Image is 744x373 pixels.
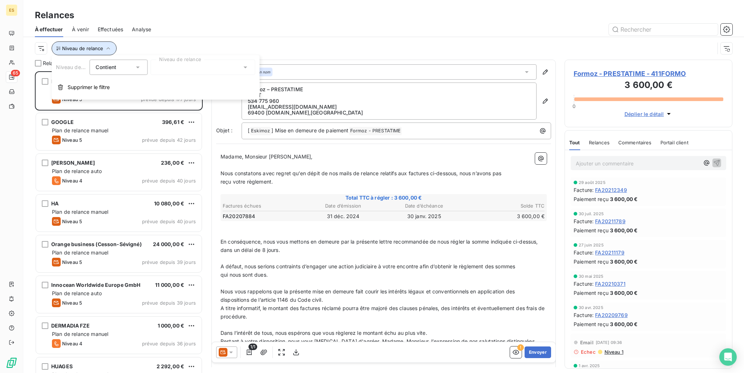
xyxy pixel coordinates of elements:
[162,119,184,125] span: 396,61 €
[384,202,464,210] th: Date d’échéance
[595,186,627,194] span: FA20212349
[221,238,538,245] span: En conséquence, nous vous mettons en demeure par la présente lettre recommandée de nous régler la...
[574,249,594,256] span: Facture :
[574,289,608,297] span: Paiement reçu
[62,341,82,346] span: Niveau 4
[62,259,82,265] span: Niveau 5
[52,41,117,55] button: Niveau de relance
[216,127,232,133] span: Objet :
[579,212,604,216] span: 30 juil. 2025
[248,110,530,116] p: 69400 [DOMAIN_NAME] , [GEOGRAPHIC_DATA]
[6,4,17,16] div: ES
[579,305,603,310] span: 30 avr. 2025
[221,247,280,253] span: dans un délai de 8 jours.
[222,194,546,201] span: Total TTC à régler : 3 600,00 €
[248,98,530,104] p: 534 775 960
[574,217,594,225] span: Facture :
[595,249,624,256] span: FA20211179
[68,84,110,91] span: Supprimer le filtre
[221,305,546,320] span: A titre informatif, le montant des factures réclamé pourra être majoré des clauses pénales, des i...
[569,140,580,145] span: Tout
[52,290,102,296] span: Plan de relance auto
[51,78,108,84] span: Formoz - PRESTATIME
[579,180,606,185] span: 29 août 2025
[35,26,63,33] span: À effectuer
[719,348,737,366] div: Open Intercom Messenger
[62,137,82,143] span: Niveau 5
[610,258,638,265] span: 3 600,00 €
[62,178,82,184] span: Niveau 4
[222,202,303,210] th: Factures échues
[161,160,184,166] span: 236,00 €
[52,331,108,337] span: Plan de relance manuel
[142,300,196,306] span: prévue depuis 39 jours
[622,110,675,118] button: Déplier le détail
[610,320,638,328] span: 3 600,00 €
[51,363,73,369] span: HUAGES
[248,127,250,133] span: [
[221,288,515,294] span: Nous vous rappelons que la présente mise en demeure fait courir les intérêts légaux et convention...
[153,241,184,247] span: 24 000,00 €
[618,140,652,145] span: Commentaires
[221,297,323,303] span: dispositions de l’article 1146 du Code civil.
[574,320,608,328] span: Paiement reçu
[51,119,74,125] span: GOOGLE
[248,104,530,110] p: [EMAIL_ADDRESS][DOMAIN_NAME]
[35,9,74,22] h3: Relances
[525,346,551,358] button: Envoyer
[56,64,100,70] span: Niveau de relance
[62,218,82,224] span: Niveau 5
[610,226,638,234] span: 3 600,00 €
[221,179,273,185] span: reçu votre règlement.
[142,341,196,346] span: prévue depuis 36 jours
[52,249,108,256] span: Plan de relance manuel
[51,241,142,247] span: Orange business (Cesson-Sévigné)
[596,340,622,345] span: [DATE] 09:36
[51,322,90,329] span: DERMADIA FZE
[52,168,102,174] span: Plan de relance auto
[580,340,594,345] span: Email
[303,212,384,220] td: 31 déc. 2024
[221,330,427,336] span: Dans l’intérêt de tous, nous espérons que vous règlerez le montant échu au plus vite.
[574,280,594,288] span: Facture :
[142,178,196,184] span: prévue depuis 40 jours
[248,344,257,350] span: 1/1
[223,213,255,220] span: FA20207884
[574,69,723,79] span: Formoz - PRESTATIME - 411FORMO
[624,110,664,118] span: Déplier le détail
[574,79,723,93] h3: 3 600,00 €
[271,127,348,133] span: ] Mise en demeure de paiement
[221,272,268,278] span: qui nous sont dues.
[581,349,596,355] span: Echec
[589,140,610,145] span: Relances
[609,24,718,35] input: Rechercher
[250,69,270,75] em: Aucun nom
[574,195,608,203] span: Paiement reçu
[72,26,89,33] span: À venir
[595,280,626,288] span: FA20210371
[221,153,313,160] span: Madame, Monsieur [PERSON_NAME],
[52,209,108,215] span: Plan de relance manuel
[132,26,151,33] span: Analyse
[573,103,575,109] span: 0
[465,212,545,220] td: 3 600,00 €
[465,202,545,210] th: Solde TTC
[579,364,600,368] span: 1 avr. 2025
[51,160,95,166] span: [PERSON_NAME]
[142,218,196,224] span: prévue depuis 40 jours
[349,127,402,135] span: Formoz - PRESTATIME
[62,45,103,51] span: Niveau de relance
[610,289,638,297] span: 3 600,00 €
[248,87,530,92] p: Formoz – PRESTATIME
[384,212,464,220] td: 30 janv. 2025
[98,26,124,33] span: Effectuées
[660,140,688,145] span: Portail client
[248,92,530,98] p: PRVT
[579,274,604,278] span: 30 mai 2025
[221,338,536,344] span: Restant à votre disposition, nous vous [MEDICAL_DATA] d'agréer, Madame, Monsieur, l’expression de...
[574,226,608,234] span: Paiement reçu
[158,322,185,329] span: 1 000,00 €
[62,300,82,306] span: Niveau 5
[51,282,141,288] span: Innocean Worldwide Europe GmbH
[610,195,638,203] span: 3 600,00 €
